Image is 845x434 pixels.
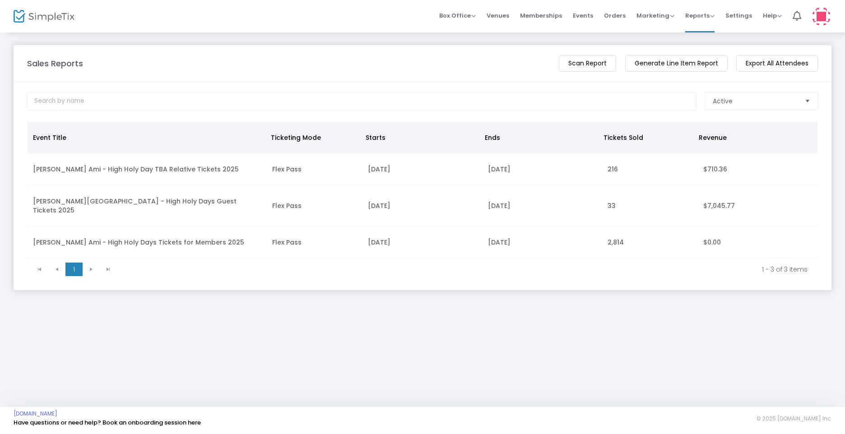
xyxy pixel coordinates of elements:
[602,185,698,226] td: 33
[698,153,817,185] td: $710.36
[625,55,728,72] m-button: Generate Line Item Report
[267,226,362,259] td: Flex Pass
[573,4,593,27] span: Events
[27,92,696,111] input: Search by name
[685,11,715,20] span: Reports
[65,263,83,276] span: Page 1
[267,153,362,185] td: Flex Pass
[28,185,267,226] td: [PERSON_NAME][GEOGRAPHIC_DATA] - High Holy Days Guest Tickets 2025
[736,55,818,72] m-button: Export All Attendees
[265,122,361,153] th: Ticketing Mode
[698,226,817,259] td: $0.00
[123,265,808,274] kendo-pager-info: 1 - 3 of 3 items
[483,153,602,185] td: [DATE]
[479,122,598,153] th: Ends
[699,133,727,142] span: Revenue
[763,11,782,20] span: Help
[602,226,698,259] td: 2,814
[362,226,482,259] td: [DATE]
[28,122,817,259] div: Data table
[698,185,817,226] td: $7,045.77
[439,11,476,20] span: Box Office
[520,4,562,27] span: Memberships
[28,226,267,259] td: [PERSON_NAME] Ami - High Holy Days Tickets for Members 2025
[713,97,733,106] span: Active
[598,122,693,153] th: Tickets Sold
[757,415,831,422] span: © 2025 [DOMAIN_NAME] Inc.
[267,185,362,226] td: Flex Pass
[14,418,201,427] a: Have questions or need help? Book an onboarding session here
[604,4,626,27] span: Orders
[362,153,482,185] td: [DATE]
[487,4,509,27] span: Venues
[602,153,698,185] td: 216
[27,57,83,69] m-panel-title: Sales Reports
[14,410,57,417] a: [DOMAIN_NAME]
[362,185,482,226] td: [DATE]
[725,4,752,27] span: Settings
[28,153,267,185] td: [PERSON_NAME] Ami - High Holy Day TBA Relative Tickets 2025
[360,122,479,153] th: Starts
[801,92,814,110] button: Select
[636,11,674,20] span: Marketing
[483,185,602,226] td: [DATE]
[28,122,265,153] th: Event Title
[483,226,602,259] td: [DATE]
[559,55,616,72] m-button: Scan Report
